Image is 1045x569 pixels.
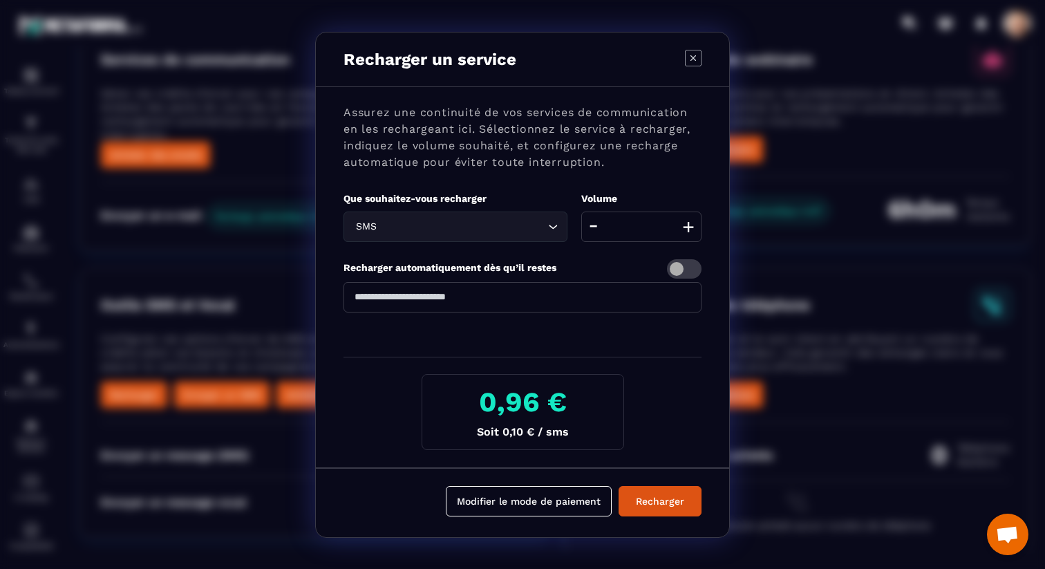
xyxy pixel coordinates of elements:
p: Soit 0,10 € / sms [433,425,612,438]
h3: 0,96 € [433,386,612,418]
label: Volume [581,193,617,204]
button: Modifier le mode de paiement [446,486,612,516]
div: Ouvrir le chat [987,514,1028,555]
span: SMS [352,219,379,234]
label: Que souhaitez-vous recharger [343,193,487,204]
label: Recharger automatiquement dès qu’il restes [343,262,556,273]
div: Search for option [343,212,567,242]
button: + [679,212,698,242]
button: - [585,212,602,242]
button: Recharger [619,486,702,516]
p: Assurez une continuité de vos services de communication en les rechargeant ici. Sélectionnez le s... [343,104,702,171]
p: Recharger un service [343,50,516,69]
input: Search for option [379,219,545,234]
